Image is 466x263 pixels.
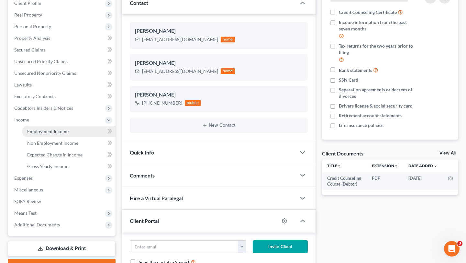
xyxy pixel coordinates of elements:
[130,149,154,155] span: Quick Info
[130,195,183,201] span: Hire a Virtual Paralegal
[339,112,402,119] span: Retirement account statements
[221,37,235,42] div: home
[27,140,78,146] span: Non Employment Income
[14,35,50,41] span: Property Analysis
[14,105,73,111] span: Codebtors Insiders & Notices
[27,129,69,134] span: Employment Income
[22,149,116,161] a: Expected Change in Income
[14,12,42,17] span: Real Property
[322,150,363,157] div: Client Documents
[9,91,116,102] a: Executory Contracts
[14,199,41,204] span: SOFA Review
[14,47,45,52] span: Secured Claims
[339,86,419,99] span: Separation agreements or decrees of divorces
[14,59,68,64] span: Unsecured Priority Claims
[372,163,398,168] a: Extensionunfold_more
[14,175,33,181] span: Expenses
[9,79,116,91] a: Lawsuits
[14,24,51,29] span: Personal Property
[367,172,403,190] td: PDF
[142,100,182,106] div: [PHONE_NUMBER]
[9,56,116,67] a: Unsecured Priority Claims
[135,59,303,67] div: [PERSON_NAME]
[8,241,116,256] a: Download & Print
[327,163,341,168] a: Titleunfold_more
[339,67,372,74] span: Bank statements
[14,187,43,192] span: Miscellaneous
[130,172,155,178] span: Comments
[439,151,456,155] a: View All
[142,68,218,74] div: [EMAIL_ADDRESS][DOMAIN_NAME]
[185,100,201,106] div: mobile
[27,152,83,157] span: Expected Change in Income
[14,70,76,76] span: Unsecured Nonpriority Claims
[22,126,116,137] a: Employment Income
[14,222,60,227] span: Additional Documents
[22,161,116,172] a: Gross Yearly Income
[337,164,341,168] i: unfold_more
[14,210,37,216] span: Means Test
[394,164,398,168] i: unfold_more
[14,94,56,99] span: Executory Contracts
[403,172,443,190] td: [DATE]
[339,19,419,32] span: Income information from the past seven months
[22,137,116,149] a: Non Employment Income
[14,82,32,87] span: Lawsuits
[339,43,419,56] span: Tax returns for the two years prior to filing
[322,172,367,190] td: Credit Counseling Course (Debtor)
[135,91,303,99] div: [PERSON_NAME]
[130,218,159,224] span: Client Portal
[135,123,303,128] button: New Contact
[130,241,238,253] input: Enter email
[339,9,397,16] span: Credit Counseling Certificate
[457,241,462,246] span: 3
[9,44,116,56] a: Secured Claims
[27,164,68,169] span: Gross Yearly Income
[9,32,116,44] a: Property Analysis
[135,27,303,35] div: [PERSON_NAME]
[14,0,41,6] span: Client Profile
[408,163,438,168] a: Date Added expand_more
[339,77,358,83] span: SSN Card
[142,36,218,43] div: [EMAIL_ADDRESS][DOMAIN_NAME]
[9,67,116,79] a: Unsecured Nonpriority Claims
[221,68,235,74] div: home
[434,164,438,168] i: expand_more
[339,122,383,129] span: Life insurance policies
[14,117,29,122] span: Income
[444,241,460,257] iframe: Intercom live chat
[9,196,116,207] a: SOFA Review
[339,103,413,109] span: Drivers license & social security card
[253,240,308,253] button: Invite Client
